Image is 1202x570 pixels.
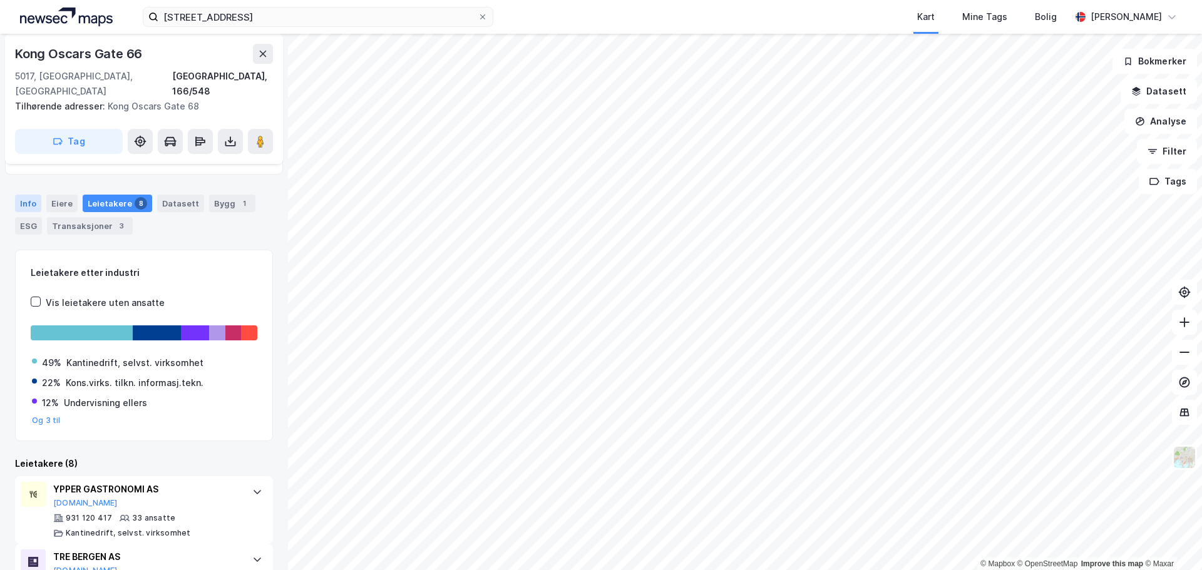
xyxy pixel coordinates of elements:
div: Undervisning ellers [64,395,147,410]
div: Leietakere (8) [15,456,273,471]
div: Kong Oscars Gate 66 [15,44,145,64]
iframe: Chat Widget [1139,510,1202,570]
button: Og 3 til [32,415,61,425]
span: Tilhørende adresser: [15,101,108,111]
div: Kantinedrift, selvst. virksomhet [66,355,203,370]
div: 1 [238,197,250,210]
a: OpenStreetMap [1017,559,1078,568]
div: [PERSON_NAME] [1091,9,1162,24]
input: Søk på adresse, matrikkel, gårdeiere, leietakere eller personer [158,8,478,26]
div: Kontrollprogram for chat [1139,510,1202,570]
div: Vis leietakere uten ansatte [46,295,165,310]
div: Bolig [1035,9,1057,24]
div: Bygg [209,195,255,212]
div: 5017, [GEOGRAPHIC_DATA], [GEOGRAPHIC_DATA] [15,69,172,99]
div: 3 [115,220,128,232]
div: Datasett [157,195,204,212]
div: 8 [135,197,147,210]
div: 49% [42,355,61,370]
img: Z [1173,445,1196,469]
button: Bokmerker [1112,49,1197,74]
div: Kantinedrift, selvst. virksomhet [66,528,190,538]
div: Mine Tags [962,9,1007,24]
div: Info [15,195,41,212]
button: Filter [1137,139,1197,164]
div: Kons.virks. tilkn. informasj.tekn. [66,375,203,390]
a: Mapbox [980,559,1015,568]
div: ESG [15,217,42,235]
button: Tag [15,129,123,154]
div: Kart [917,9,935,24]
button: Datasett [1121,79,1197,104]
div: 12% [42,395,59,410]
div: Kong Oscars Gate 68 [15,99,263,114]
div: 33 ansatte [132,513,175,523]
div: [GEOGRAPHIC_DATA], 166/548 [172,69,273,99]
a: Improve this map [1081,559,1143,568]
div: Leietakere etter industri [31,265,257,280]
button: Analyse [1124,109,1197,134]
div: Transaksjoner [47,217,133,235]
button: [DOMAIN_NAME] [53,498,118,508]
div: Leietakere [83,195,152,212]
div: YPPER GASTRONOMI AS [53,482,240,497]
div: Eiere [46,195,78,212]
div: TRE BERGEN AS [53,549,240,564]
div: 22% [42,375,61,390]
div: 931 120 417 [66,513,112,523]
img: logo.a4113a55bc3d86da70a041830d287a7e.svg [20,8,113,26]
button: Tags [1139,169,1197,194]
